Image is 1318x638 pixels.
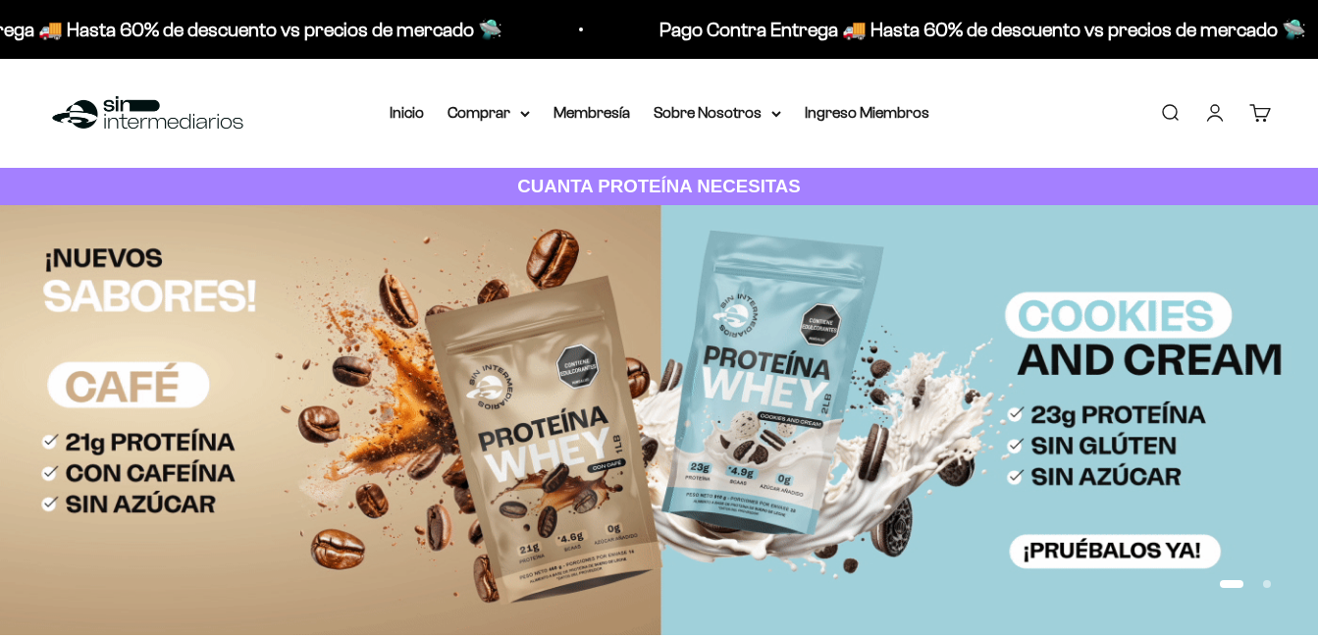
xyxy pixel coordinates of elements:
a: Inicio [390,104,424,121]
a: Membresía [554,104,630,121]
strong: CUANTA PROTEÍNA NECESITAS [517,176,801,196]
summary: Comprar [448,100,530,126]
summary: Sobre Nosotros [654,100,781,126]
p: Pago Contra Entrega 🚚 Hasta 60% de descuento vs precios de mercado 🛸 [636,14,1283,45]
a: Ingreso Miembros [805,104,929,121]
